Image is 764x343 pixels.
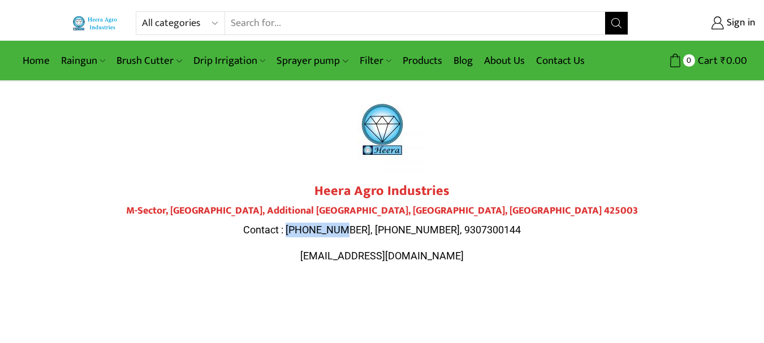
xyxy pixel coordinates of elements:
[300,250,464,262] span: [EMAIL_ADDRESS][DOMAIN_NAME]
[605,12,628,34] button: Search button
[448,47,478,74] a: Blog
[724,16,756,31] span: Sign in
[720,52,747,70] bdi: 0.00
[530,47,590,74] a: Contact Us
[271,47,353,74] a: Sprayer pump
[55,47,111,74] a: Raingun
[340,87,425,172] img: heera-logo-1000
[111,47,187,74] a: Brush Cutter
[243,224,521,236] span: Contact : [PHONE_NUMBER], [PHONE_NUMBER], 9307300144
[720,52,726,70] span: ₹
[397,47,448,74] a: Products
[314,180,450,202] strong: Heera Agro Industries
[66,205,699,218] h4: M-Sector, [GEOGRAPHIC_DATA], Additional [GEOGRAPHIC_DATA], [GEOGRAPHIC_DATA], [GEOGRAPHIC_DATA] 4...
[683,54,695,66] span: 0
[225,12,605,34] input: Search for...
[188,47,271,74] a: Drip Irrigation
[478,47,530,74] a: About Us
[354,47,397,74] a: Filter
[695,53,718,68] span: Cart
[645,13,756,33] a: Sign in
[640,50,747,71] a: 0 Cart ₹0.00
[17,47,55,74] a: Home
